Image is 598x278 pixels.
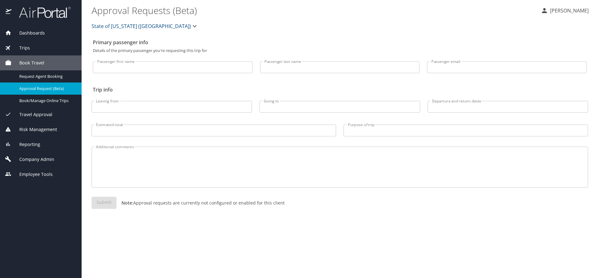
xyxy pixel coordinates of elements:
[548,7,589,14] p: [PERSON_NAME]
[92,1,536,20] h1: Approval Requests (Beta)
[12,6,71,18] img: airportal-logo.png
[116,200,285,206] p: Approval requests are currently not configured or enabled for this client
[12,141,40,148] span: Reporting
[93,85,587,95] h2: Trip info
[93,49,587,53] p: Details of the primary passenger you're requesting this trip for
[19,98,74,104] span: Book/Manage Online Trips
[19,73,74,79] span: Request Agent Booking
[6,6,12,18] img: icon-airportal.png
[121,200,133,206] strong: Note:
[12,126,57,133] span: Risk Management
[93,37,587,47] h2: Primary passenger info
[12,59,44,66] span: Book Travel
[19,86,74,92] span: Approval Request (Beta)
[12,30,45,36] span: Dashboards
[12,111,52,118] span: Travel Approval
[89,20,201,32] button: State of [US_STATE] ([GEOGRAPHIC_DATA])
[12,156,54,163] span: Company Admin
[92,22,191,31] span: State of [US_STATE] ([GEOGRAPHIC_DATA])
[12,45,30,51] span: Trips
[12,171,53,178] span: Employee Tools
[538,5,591,16] button: [PERSON_NAME]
